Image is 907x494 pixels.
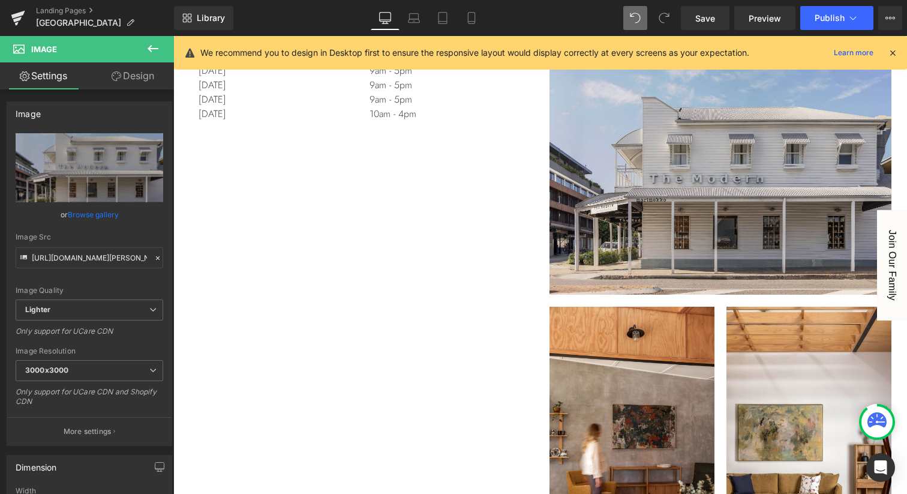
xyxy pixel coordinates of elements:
[197,13,225,23] span: Library
[36,18,121,28] span: [GEOGRAPHIC_DATA]
[196,71,349,85] p: 10am - 4pm
[734,6,795,30] a: Preview
[749,12,781,25] span: Preview
[695,12,715,25] span: Save
[196,28,349,42] p: 9am - 5pm
[623,6,647,30] button: Undo
[16,102,41,119] div: Image
[25,28,178,42] p: [DATE]
[64,426,112,437] p: More settings
[428,6,457,30] a: Tablet
[16,327,163,344] div: Only support for UCare CDN
[16,286,163,295] div: Image Quality
[196,42,349,56] p: 9am - 5pm
[16,247,163,268] input: Link
[25,13,178,28] p: [DATE]
[7,417,172,445] button: More settings
[196,56,349,71] p: 9am - 5pm
[25,42,178,56] p: [DATE]
[16,208,163,221] div: or
[25,366,68,375] b: 3000x3000
[457,6,486,30] a: Mobile
[878,6,902,30] button: More
[25,56,178,71] p: [DATE]
[714,193,724,264] span: Join Our Family
[371,6,400,30] a: Desktop
[400,6,428,30] a: Laptop
[36,6,174,16] a: Landing Pages
[16,233,163,241] div: Image Src
[174,6,233,30] a: New Library
[16,347,163,355] div: Image Resolution
[200,46,749,59] p: We recommend you to design in Desktop first to ensure the responsive layout would display correct...
[25,71,178,85] p: [DATE]
[16,387,163,414] div: Only support for UCare CDN and Shopify CDN
[800,6,873,30] button: Publish
[196,13,349,28] p: 9am - 5pm
[866,453,895,482] div: Open Intercom Messenger
[815,13,845,23] span: Publish
[31,44,57,54] span: Image
[704,174,734,285] div: Join Our Family
[16,456,57,472] div: Dimension
[89,62,176,89] a: Design
[652,6,676,30] button: Redo
[68,204,119,225] a: Browse gallery
[25,305,50,314] b: Lighter
[829,46,878,60] a: Learn more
